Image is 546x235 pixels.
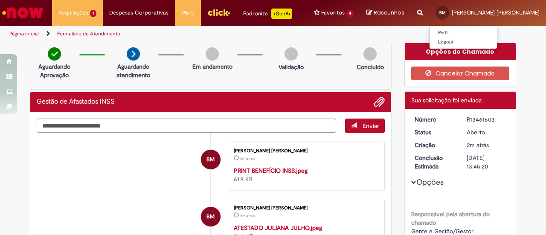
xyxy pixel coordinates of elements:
[408,141,461,149] dt: Criação
[374,9,404,17] span: Rascunhos
[467,141,489,149] span: 2m atrás
[113,62,154,79] p: Aguardando atendimento
[374,96,385,107] button: Adicionar anexos
[405,43,516,60] div: Opções do Chamado
[206,47,219,61] img: img-circle-grey.png
[363,47,377,61] img: img-circle-grey.png
[467,141,489,149] time: 29/08/2025 10:45:16
[240,213,255,218] span: 2m atrás
[411,210,490,226] b: Responsável pela abertura do chamado
[234,166,376,183] div: 61.9 KB
[234,148,376,154] div: [PERSON_NAME] [PERSON_NAME]
[48,47,61,61] img: check-circle-green.png
[58,9,88,17] span: Requisições
[408,154,461,171] dt: Conclusão Estimada
[1,4,45,21] img: ServiceNow
[467,141,506,149] div: 29/08/2025 10:45:16
[243,9,292,19] div: Padroniza
[109,9,168,17] span: Despesas Corporativas
[127,47,140,61] img: arrow-next.png
[201,150,221,169] div: Betina Do Amaral Moreira Mancini Moll
[411,67,510,80] button: Cancelar Chamado
[411,96,482,104] span: Sua solicitação foi enviada
[430,28,497,38] a: Perfil
[411,227,473,235] span: Gente e Gestão/Gestor
[206,149,215,170] span: BM
[439,10,446,15] span: BM
[234,224,322,232] a: ATESTADO JULIANA JULHO.jpeg
[90,10,96,17] span: 1
[321,9,345,17] span: Favoritos
[234,206,376,211] div: [PERSON_NAME] [PERSON_NAME]
[346,10,354,17] span: 4
[430,38,497,47] a: Logout
[408,115,461,124] dt: Número
[240,213,255,218] time: 29/08/2025 10:45:08
[9,30,39,37] a: Página inicial
[192,62,232,71] p: Em andamento
[345,119,385,133] button: Enviar
[357,63,384,71] p: Concluído
[408,128,461,136] dt: Status
[181,9,195,17] span: More
[37,98,115,106] h2: Gestão de Afastados INSS Histórico de tíquete
[34,62,75,79] p: Aguardando Aprovação
[57,30,120,37] a: Formulário de Atendimento
[207,6,230,19] img: click_logo_yellow_360x200.png
[271,9,292,19] p: +GenAi
[366,9,404,17] a: Rascunhos
[279,63,304,71] p: Validação
[240,156,255,161] time: 29/08/2025 10:45:09
[6,26,357,42] ul: Trilhas de página
[467,128,506,136] div: Aberto
[240,156,255,161] span: 2m atrás
[363,122,379,130] span: Enviar
[452,9,540,16] span: [PERSON_NAME] [PERSON_NAME]
[37,119,336,133] textarea: Digite sua mensagem aqui...
[201,207,221,226] div: Betina Do Amaral Moreira Mancini Moll
[285,47,298,61] img: img-circle-grey.png
[467,115,506,124] div: R13461603
[467,154,506,171] div: [DATE] 13:45:20
[234,167,308,174] a: PRINT BENEFÍCIO INSS.jpeg
[206,206,215,227] span: BM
